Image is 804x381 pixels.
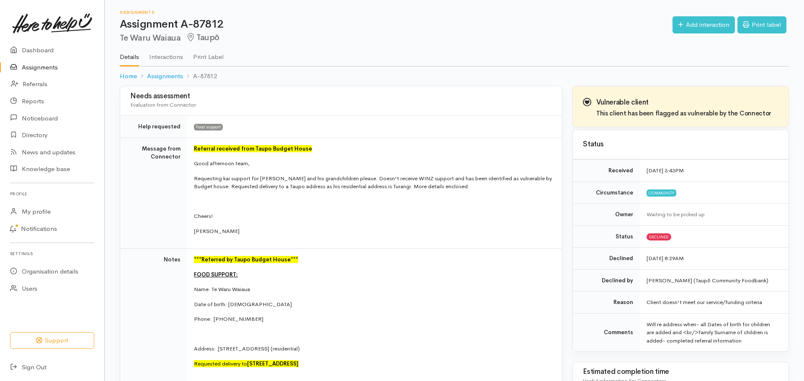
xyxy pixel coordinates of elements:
[194,174,552,191] p: Requesting kai support for [PERSON_NAME] and his grandchildren please. Doesn't receive WINZ suppo...
[194,227,552,235] p: [PERSON_NAME]
[194,285,552,294] p: Name: Te Waru Waiaua
[120,42,139,66] a: Details
[193,42,224,66] a: Print Label
[583,368,778,376] h3: Estimated completion time
[737,16,786,33] a: Print label
[149,42,183,66] a: Interactions
[573,292,640,314] td: Reason
[120,33,673,43] h2: Te Waru Waiaua
[183,72,217,81] li: A-87812
[640,269,789,292] td: [PERSON_NAME] (Taupō Community Foodbank)
[573,248,640,270] td: Declined
[194,345,552,353] p: Address: [STREET_ADDRESS] (residential)
[573,269,640,292] td: Declined by
[194,300,552,309] p: Date of birth: [DEMOGRAPHIC_DATA]
[120,138,187,249] td: Message from Connector
[573,182,640,204] td: Circumstance
[130,92,552,100] h3: Needs assessment
[147,72,183,81] a: Assignments
[640,292,789,314] td: Client doesn't meet our service/funding criteria
[10,188,94,199] h6: Profile
[673,16,735,33] a: Add interaction
[596,110,771,117] h4: This client has been flagged as vulnerable by the Connector
[573,204,640,226] td: Owner
[10,248,94,259] h6: Settings
[194,212,552,220] p: Cheers!
[583,141,778,148] h3: Status
[194,159,552,168] p: Good afternoon team,
[573,313,640,351] td: Comments
[573,160,640,182] td: Received
[120,18,673,31] h1: Assignment A-87812
[194,271,238,278] u: FOOD SUPPORT:
[120,116,187,138] td: Help requested
[120,66,789,86] nav: breadcrumb
[194,360,299,367] font: Requested delivery to
[647,167,684,174] time: [DATE] 3:43PM
[596,99,771,107] h3: Vulnerable client
[194,315,552,323] p: Phone: [PHONE_NUMBER]
[130,101,196,108] span: Evaluation from Connector
[647,210,778,219] div: Waiting to be picked up
[247,360,299,367] span: [STREET_ADDRESS]
[640,313,789,351] td: Will re address when- all Dates of birth for children are added and <br/>family Surname of childr...
[120,72,137,81] a: Home
[194,256,298,263] font: ***Referred by Taupo Budget House***
[647,233,671,240] span: Declined
[573,225,640,248] td: Status
[194,124,223,130] span: Food support
[10,332,94,349] button: Support
[194,145,312,152] b: Referral received from Taupo Budget House
[186,32,219,43] span: Taupō
[120,10,673,15] h6: Assignments
[647,255,684,262] time: [DATE] 8:29AM
[647,189,676,196] span: Community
